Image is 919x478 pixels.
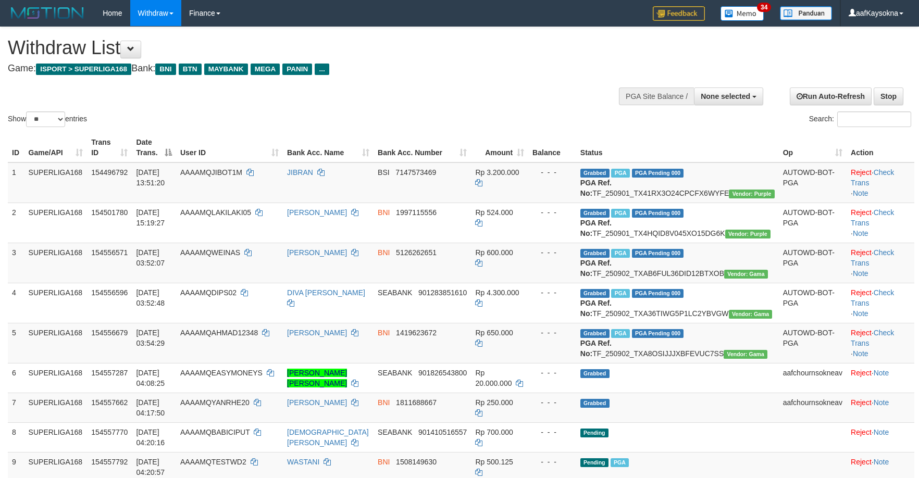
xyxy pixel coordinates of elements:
[580,169,610,178] span: Grabbed
[475,398,513,407] span: Rp 250.000
[874,458,889,466] a: Note
[580,179,612,197] b: PGA Ref. No:
[532,427,572,437] div: - - -
[180,329,258,337] span: AAAAMQAHMAD12348
[847,162,914,203] td: · ·
[576,162,779,203] td: TF_250901_TX41RX3O24CPCFX6WYFE
[24,133,88,162] th: Game/API: activate to sort column ascending
[26,111,65,127] select: Showentries
[780,6,832,20] img: panduan.png
[24,203,88,243] td: SUPERLIGA168
[475,458,513,466] span: Rp 500.125
[180,248,240,257] span: AAAAMQWEINAS
[396,329,437,337] span: Copy 1419623672 to clipboard
[580,259,612,278] b: PGA Ref. No:
[653,6,705,21] img: Feedback.jpg
[287,329,347,337] a: [PERSON_NAME]
[632,289,684,298] span: PGA Pending
[418,288,467,297] span: Copy 901283851610 to clipboard
[91,329,128,337] span: 154556679
[378,208,390,217] span: BNI
[851,168,894,187] a: Check Trans
[418,369,467,377] span: Copy 901826543800 to clipboard
[809,111,911,127] label: Search:
[532,368,572,378] div: - - -
[611,169,629,178] span: Marked by aafsoumeymey
[475,428,513,436] span: Rp 700.000
[24,363,88,393] td: SUPERLIGA168
[136,458,165,476] span: [DATE] 04:20:57
[851,168,872,177] a: Reject
[87,133,132,162] th: Trans ID: activate to sort column ascending
[580,339,612,358] b: PGA Ref. No:
[8,422,24,452] td: 8
[287,398,347,407] a: [PERSON_NAME]
[580,399,610,408] span: Grabbed
[91,208,128,217] span: 154501780
[580,429,608,437] span: Pending
[528,133,576,162] th: Balance
[36,64,131,75] span: ISPORT > SUPERLIGA168
[790,87,872,105] a: Run Auto-Refresh
[851,329,872,337] a: Reject
[611,458,629,467] span: Marked by aafmaleo
[418,428,467,436] span: Copy 901410516557 to clipboard
[471,133,528,162] th: Amount: activate to sort column ascending
[611,209,629,218] span: Marked by aafsoycanthlai
[851,428,872,436] a: Reject
[475,168,519,177] span: Rp 3.200.000
[580,458,608,467] span: Pending
[136,248,165,267] span: [DATE] 03:52:07
[136,329,165,347] span: [DATE] 03:54:29
[532,287,572,298] div: - - -
[396,398,437,407] span: Copy 1811688667 to clipboard
[155,64,176,75] span: BNI
[851,288,894,307] a: Check Trans
[847,243,914,283] td: · ·
[729,190,774,198] span: Vendor URL: https://trx4.1velocity.biz
[632,169,684,178] span: PGA Pending
[180,288,237,297] span: AAAAMQDIPS02
[179,64,202,75] span: BTN
[847,393,914,422] td: ·
[378,369,412,377] span: SEABANK
[632,329,684,338] span: PGA Pending
[580,249,610,258] span: Grabbed
[580,299,612,318] b: PGA Ref. No:
[851,458,872,466] a: Reject
[378,168,390,177] span: BSI
[91,288,128,297] span: 154556596
[475,369,512,387] span: Rp 20.000.000
[287,369,347,387] a: [PERSON_NAME] [PERSON_NAME]
[136,208,165,227] span: [DATE] 15:19:27
[287,458,319,466] a: WASTANI
[847,283,914,323] td: · ·
[378,329,390,337] span: BNI
[580,209,610,218] span: Grabbed
[853,309,868,318] a: Note
[176,133,283,162] th: User ID: activate to sort column ascending
[180,458,246,466] span: AAAAMQTESTWD2
[701,92,750,100] span: None selected
[851,329,894,347] a: Check Trans
[580,289,610,298] span: Grabbed
[576,323,779,363] td: TF_250902_TXA8OSIJJJXBFEVUC7SS
[532,207,572,218] div: - - -
[24,393,88,422] td: SUPERLIGA168
[8,37,602,58] h1: Withdraw List
[851,248,872,257] a: Reject
[694,87,763,105] button: None selected
[851,369,872,377] a: Reject
[132,133,176,162] th: Date Trans.: activate to sort column descending
[251,64,280,75] span: MEGA
[287,168,313,177] a: JIBRAN
[136,428,165,447] span: [DATE] 04:20:16
[874,428,889,436] a: Note
[8,133,24,162] th: ID
[91,428,128,436] span: 154557770
[136,398,165,417] span: [DATE] 04:17:50
[853,189,868,197] a: Note
[757,3,771,12] span: 34
[532,397,572,408] div: - - -
[287,208,347,217] a: [PERSON_NAME]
